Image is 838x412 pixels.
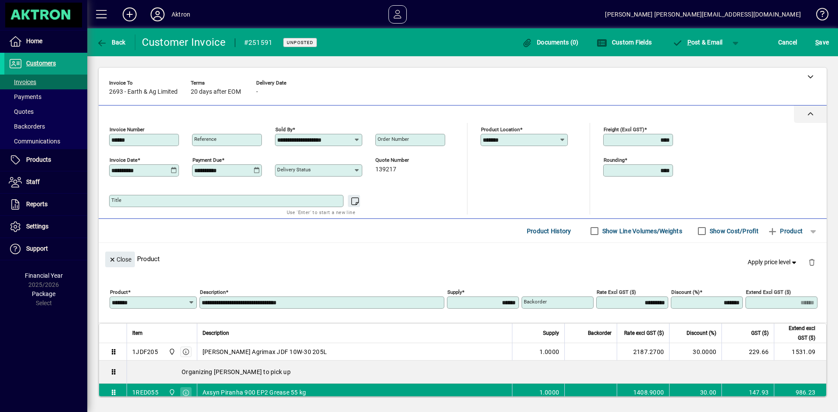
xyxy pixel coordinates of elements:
[203,328,229,338] span: Description
[4,89,87,104] a: Payments
[287,40,313,45] span: Unposted
[109,89,178,95] span: 2693 - Earth & Ag Limited
[672,39,723,46] span: ost & Email
[132,328,143,338] span: Item
[244,36,273,50] div: #251591
[708,227,759,235] label: Show Cost/Profit
[622,388,664,397] div: 1408.9000
[4,171,87,193] a: Staff
[375,157,428,163] span: Quote number
[744,255,802,270] button: Apply price level
[588,328,611,338] span: Backorder
[110,289,128,295] mat-label: Product
[25,272,63,279] span: Financial Year
[32,290,55,297] span: Package
[481,126,520,133] mat-label: Product location
[26,156,51,163] span: Products
[810,2,827,30] a: Knowledge Base
[200,289,226,295] mat-label: Description
[105,252,135,267] button: Close
[172,7,190,21] div: Aktron
[746,289,791,295] mat-label: Extend excl GST ($)
[132,347,158,356] div: 1JDF205
[166,347,176,357] span: Central
[191,89,241,95] span: 20 days after EOM
[9,93,41,100] span: Payments
[99,243,827,275] div: Product
[4,149,87,171] a: Products
[801,252,822,272] button: Delete
[604,126,644,133] mat-label: Freight (excl GST)
[9,138,60,145] span: Communications
[597,289,636,295] mat-label: Rate excl GST ($)
[96,39,126,46] span: Back
[110,126,144,133] mat-label: Invoice number
[4,134,87,149] a: Communications
[9,123,45,130] span: Backorders
[110,157,137,163] mat-label: Invoice date
[192,157,222,163] mat-label: Payment due
[87,34,135,50] app-page-header-button: Back
[721,343,774,361] td: 229.66
[721,384,774,401] td: 147.93
[447,289,462,295] mat-label: Supply
[4,31,87,52] a: Home
[103,255,137,263] app-page-header-button: Close
[203,388,306,397] span: Axsyn Piranha 900 EP2 Grease 55 kg
[4,75,87,89] a: Invoices
[9,78,36,85] span: Invoices
[520,34,581,50] button: Documents (0)
[522,39,579,46] span: Documents (0)
[166,388,176,397] span: Central
[142,35,226,49] div: Customer Invoice
[4,216,87,238] a: Settings
[26,37,42,44] span: Home
[601,227,682,235] label: Show Line Volumes/Weights
[604,157,625,163] mat-label: Rounding
[4,104,87,119] a: Quotes
[378,136,409,142] mat-label: Order number
[4,238,87,260] a: Support
[132,388,158,397] div: 1RED055
[26,245,48,252] span: Support
[815,39,819,46] span: S
[127,361,826,383] div: Organizing [PERSON_NAME] to pick up
[277,167,311,173] mat-label: Delivery status
[767,224,803,238] span: Product
[109,252,131,267] span: Close
[668,34,727,50] button: Post & Email
[801,258,822,266] app-page-header-button: Delete
[375,166,396,173] span: 139217
[774,343,826,361] td: 1531.09
[26,223,48,230] span: Settings
[4,119,87,134] a: Backorders
[751,328,769,338] span: GST ($)
[669,343,721,361] td: 30.0000
[26,178,40,185] span: Staff
[9,108,34,115] span: Quotes
[203,347,327,356] span: [PERSON_NAME] Agrimax JDF 10W-30 205L
[4,194,87,215] a: Reports
[669,384,721,401] td: 30.00
[527,224,571,238] span: Product History
[256,89,258,95] span: -
[194,136,216,142] mat-label: Reference
[671,289,700,295] mat-label: Discount (%)
[543,328,559,338] span: Supply
[780,323,815,343] span: Extend excl GST ($)
[622,347,664,356] div: 2187.2700
[94,34,128,50] button: Back
[524,299,547,305] mat-label: Backorder
[687,328,716,338] span: Discount (%)
[815,35,829,49] span: ave
[763,223,807,239] button: Product
[287,207,355,217] mat-hint: Use 'Enter' to start a new line
[144,7,172,22] button: Profile
[111,197,121,203] mat-label: Title
[539,388,560,397] span: 1.0000
[523,223,575,239] button: Product History
[813,34,831,50] button: Save
[116,7,144,22] button: Add
[26,201,48,208] span: Reports
[774,384,826,401] td: 986.23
